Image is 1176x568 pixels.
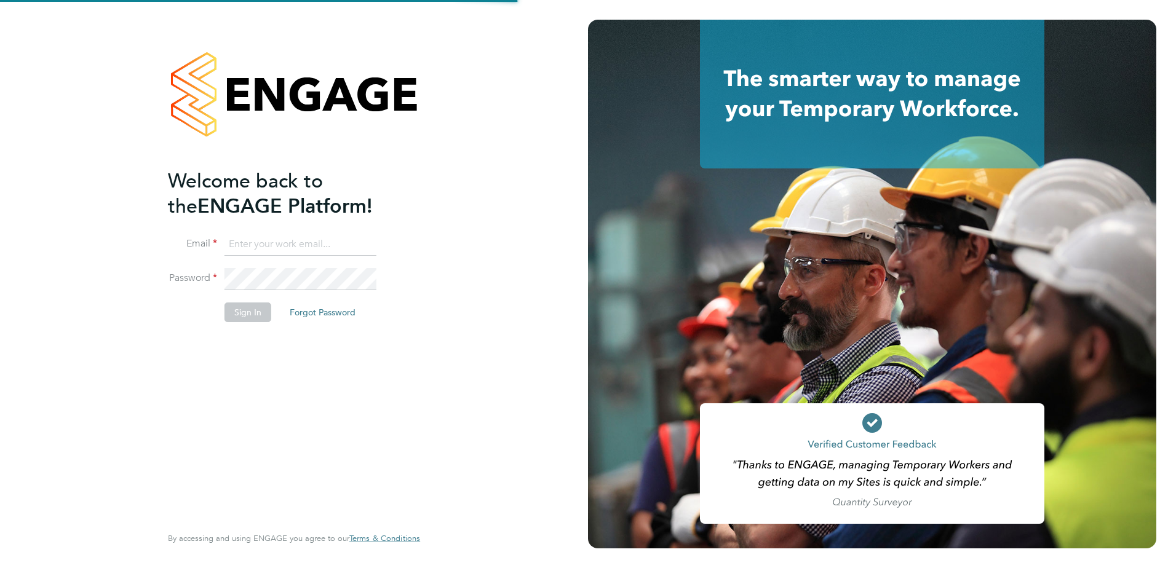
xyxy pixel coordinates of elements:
[168,533,420,543] span: By accessing and using ENGAGE you agree to our
[168,168,408,219] h2: ENGAGE Platform!
[168,272,217,285] label: Password
[349,533,420,543] span: Terms & Conditions
[224,234,376,256] input: Enter your work email...
[168,169,323,218] span: Welcome back to the
[224,302,271,322] button: Sign In
[280,302,365,322] button: Forgot Password
[168,237,217,250] label: Email
[349,534,420,543] a: Terms & Conditions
